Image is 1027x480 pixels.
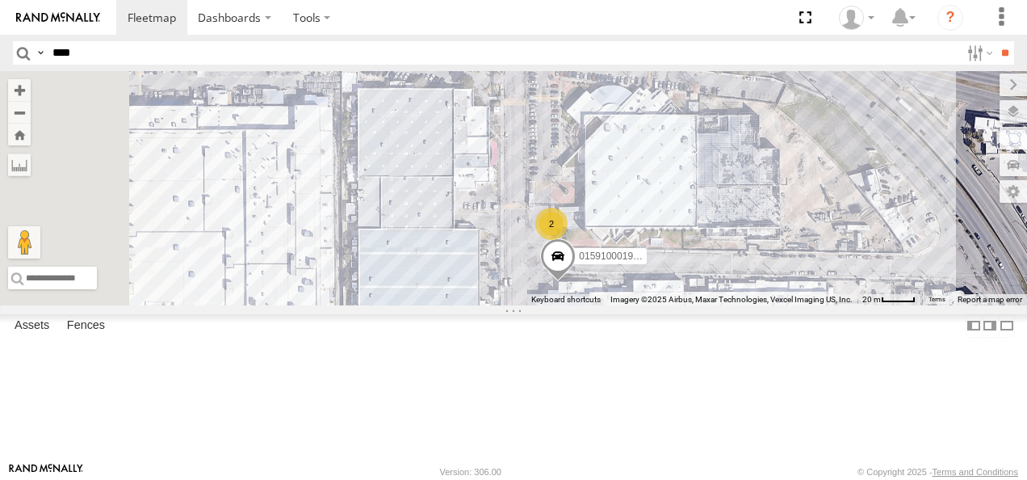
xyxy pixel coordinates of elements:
div: © Copyright 2025 - [857,467,1018,477]
span: 20 m [862,295,881,304]
label: Measure [8,154,31,176]
a: Visit our Website [9,464,83,480]
label: Hide Summary Table [999,314,1015,338]
label: Fences [59,314,113,337]
div: Version: 306.00 [440,467,501,477]
span: Imagery ©2025 Airbus, Maxar Technologies, Vexcel Imaging US, Inc. [610,295,853,304]
label: Search Filter Options [961,41,996,65]
label: Dock Summary Table to the Left [966,314,982,338]
img: rand-logo.svg [16,12,100,23]
div: 2 [535,208,568,240]
span: 015910001986465 [579,251,660,262]
button: Map Scale: 20 m per 39 pixels [857,294,920,305]
a: Terms and Conditions [933,467,1018,477]
button: Zoom in [8,79,31,101]
label: Assets [6,314,57,337]
label: Map Settings [1000,180,1027,203]
button: Keyboard shortcuts [531,294,601,305]
a: Report a map error [958,295,1022,304]
label: Dock Summary Table to the Right [982,314,998,338]
button: Zoom Home [8,124,31,145]
i: ? [937,5,963,31]
button: Zoom out [8,101,31,124]
a: Terms [928,297,945,303]
label: Search Query [34,41,47,65]
div: Omar Miranda [833,6,880,30]
button: Drag Pegman onto the map to open Street View [8,226,40,259]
